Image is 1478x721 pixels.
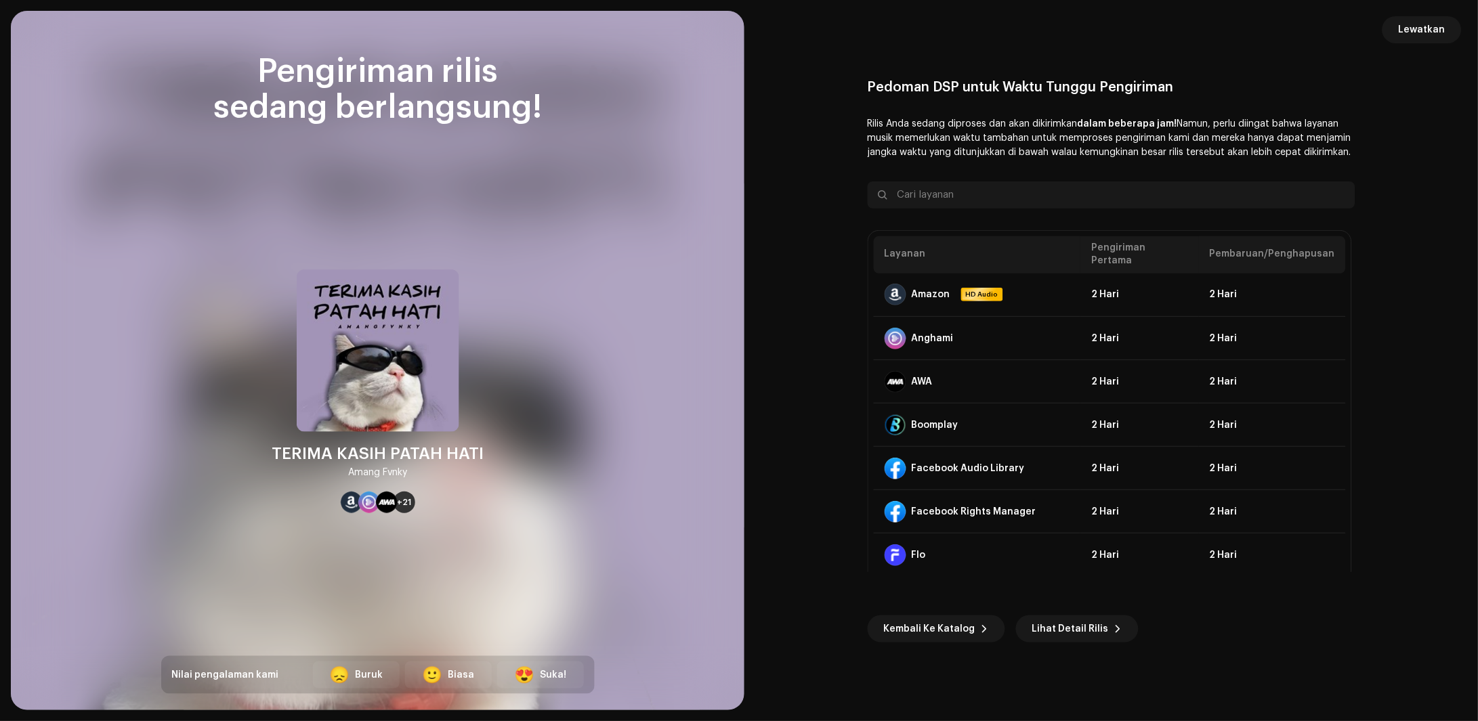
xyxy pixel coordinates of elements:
[868,181,1355,209] input: Cari layanan
[868,117,1355,160] p: Rilis Anda sedang diproses dan akan dikirimkan Namun, perlu diingat bahwa layanan musik memerluka...
[272,443,484,464] div: TERIMA KASIH PATAH HATI
[355,668,383,682] div: Buruk
[514,667,534,683] div: 😍
[1080,447,1198,490] td: 2 Hari
[1199,236,1346,274] th: Pembaruan/Penghapusan
[297,269,459,432] img: 26da94d8-ff34-402a-9566-746b49fd89a9
[1399,16,1445,43] span: Lewatkan
[397,497,411,508] span: +21
[1382,16,1462,43] button: Lewatkan
[1080,490,1198,533] td: 2 Hari
[912,420,958,431] div: Boomplay
[868,79,1355,95] div: Pedoman DSP untuk Waktu Tunggu Pengiriman
[1080,274,1198,317] td: 2 Hari
[329,667,350,683] div: 😞
[1199,317,1346,360] td: 2 Hari
[1080,317,1198,360] td: 2 Hari
[963,289,1002,300] span: HD Audio
[1199,274,1346,317] td: 2 Hari
[1080,360,1198,403] td: 2 Hari
[912,289,950,300] div: Amazon
[172,670,279,680] span: Nilai pengalaman kami
[912,506,1036,517] div: Facebook Rights Manager
[422,667,442,683] div: 🙂
[1199,533,1346,577] td: 2 Hari
[161,54,595,126] div: Pengiriman rilis sedang berlangsung!
[1199,403,1346,447] td: 2 Hari
[1080,403,1198,447] td: 2 Hari
[1016,615,1139,642] button: Lihat Detail Rilis
[874,236,1081,274] th: Layanan
[1078,119,1177,129] b: dalam beberapa jam!
[1199,447,1346,490] td: 2 Hari
[912,550,926,561] div: Flo
[912,333,954,344] div: Anghami
[348,464,407,481] div: Amang Fvnky
[1199,360,1346,403] td: 2 Hari
[912,463,1025,474] div: Facebook Audio Library
[884,615,975,642] span: Kembali Ke Katalog
[868,615,1005,642] button: Kembali Ke Katalog
[540,668,566,682] div: Suka!
[1080,236,1198,274] th: Pengiriman Pertama
[1032,615,1109,642] span: Lihat Detail Rilis
[1199,490,1346,533] td: 2 Hari
[1080,533,1198,577] td: 2 Hari
[448,668,474,682] div: Biasa
[912,376,933,387] div: AWA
